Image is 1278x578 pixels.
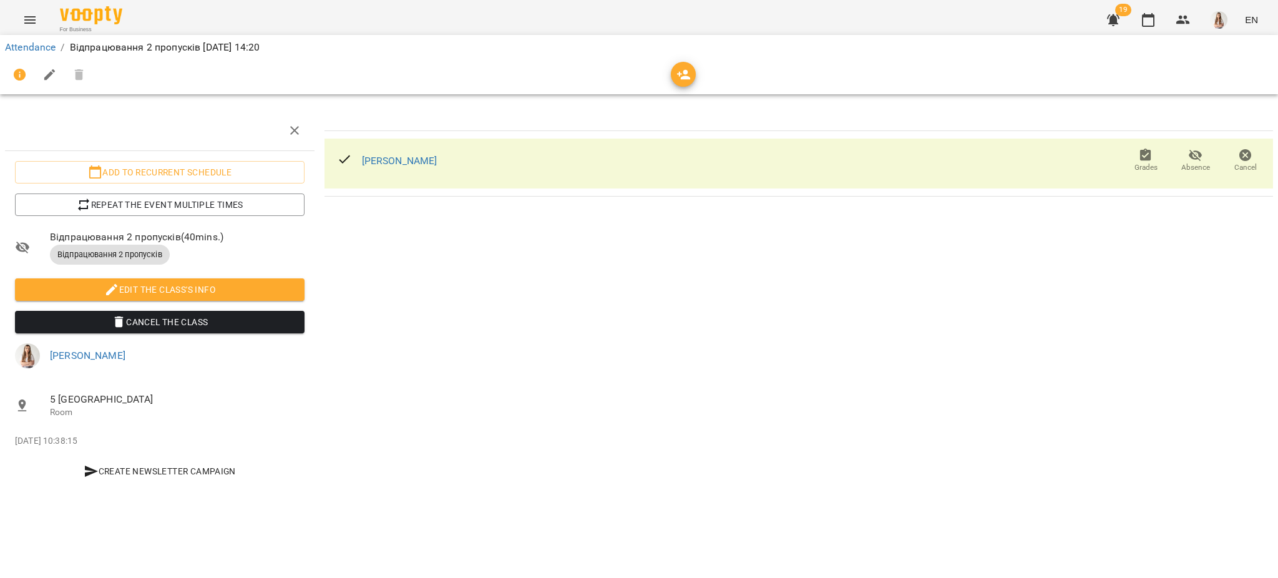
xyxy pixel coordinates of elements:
[15,311,305,333] button: Cancel the class
[1240,8,1263,31] button: EN
[1121,144,1171,179] button: Grades
[60,26,122,34] span: For Business
[5,40,1273,55] nav: breadcrumb
[25,165,295,180] span: Add to recurrent schedule
[5,41,56,53] a: Attendance
[15,435,305,448] p: [DATE] 10:38:15
[50,230,305,245] span: Відпрацювання 2 пропусків ( 40 mins. )
[25,197,295,212] span: Repeat the event multiple times
[15,460,305,482] button: Create Newsletter Campaign
[1181,162,1210,173] span: Absence
[15,161,305,184] button: Add to recurrent schedule
[15,343,40,368] img: 991d444c6ac07fb383591aa534ce9324.png
[1115,4,1131,16] span: 19
[60,6,122,24] img: Voopty Logo
[50,350,125,361] a: [PERSON_NAME]
[1134,162,1158,173] span: Grades
[1234,162,1257,173] span: Cancel
[70,40,260,55] p: Відпрацювання 2 пропусків [DATE] 14:20
[20,464,300,479] span: Create Newsletter Campaign
[50,249,170,260] span: Відпрацювання 2 пропусків
[50,392,305,407] span: 5 [GEOGRAPHIC_DATA]
[1245,13,1258,26] span: EN
[1221,144,1271,179] button: Cancel
[15,5,45,35] button: Menu
[61,40,64,55] li: /
[25,282,295,297] span: Edit the class's Info
[50,406,305,419] p: Room
[15,193,305,216] button: Repeat the event multiple times
[15,278,305,301] button: Edit the class's Info
[1210,11,1227,29] img: 991d444c6ac07fb383591aa534ce9324.png
[25,315,295,330] span: Cancel the class
[1171,144,1221,179] button: Absence
[362,155,437,167] a: [PERSON_NAME]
